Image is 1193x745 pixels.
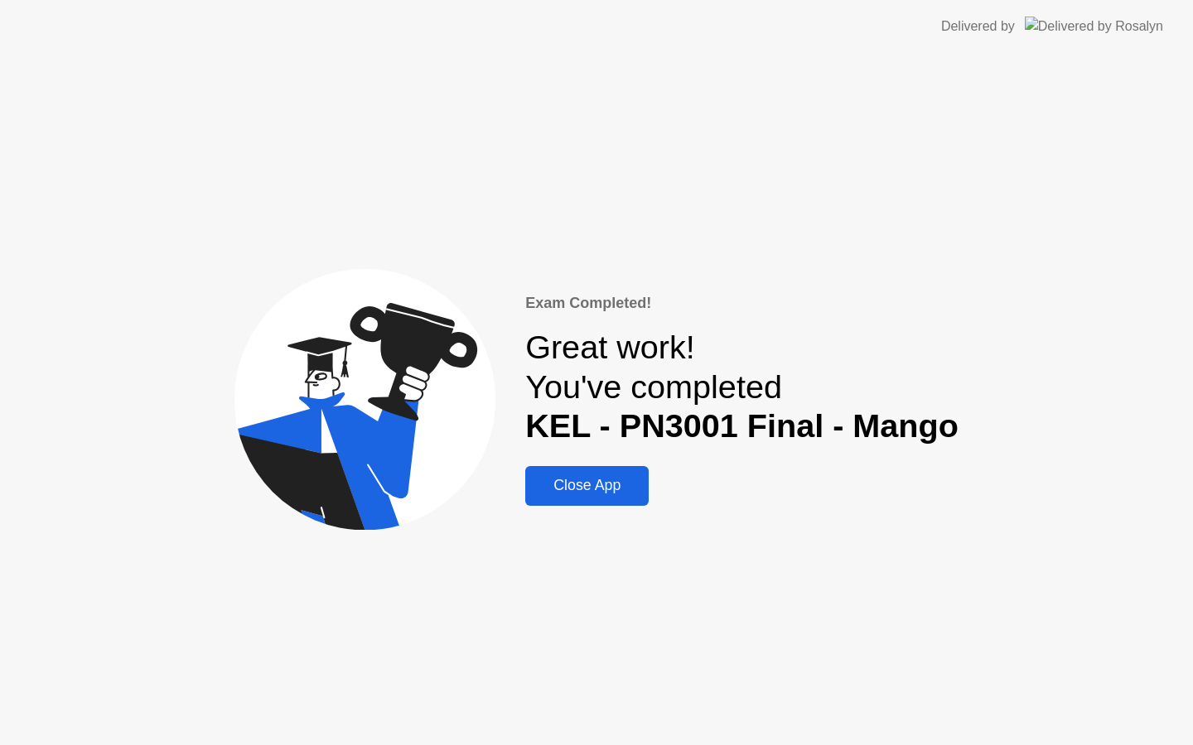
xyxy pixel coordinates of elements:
[525,328,959,446] div: Great work! You've completed
[1025,17,1163,36] img: Delivered by Rosalyn
[530,477,644,494] div: Close App
[525,466,649,506] button: Close App
[941,17,1015,36] div: Delivered by
[525,292,959,315] div: Exam Completed!
[525,407,959,444] b: KEL - PN3001 Final - Mango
